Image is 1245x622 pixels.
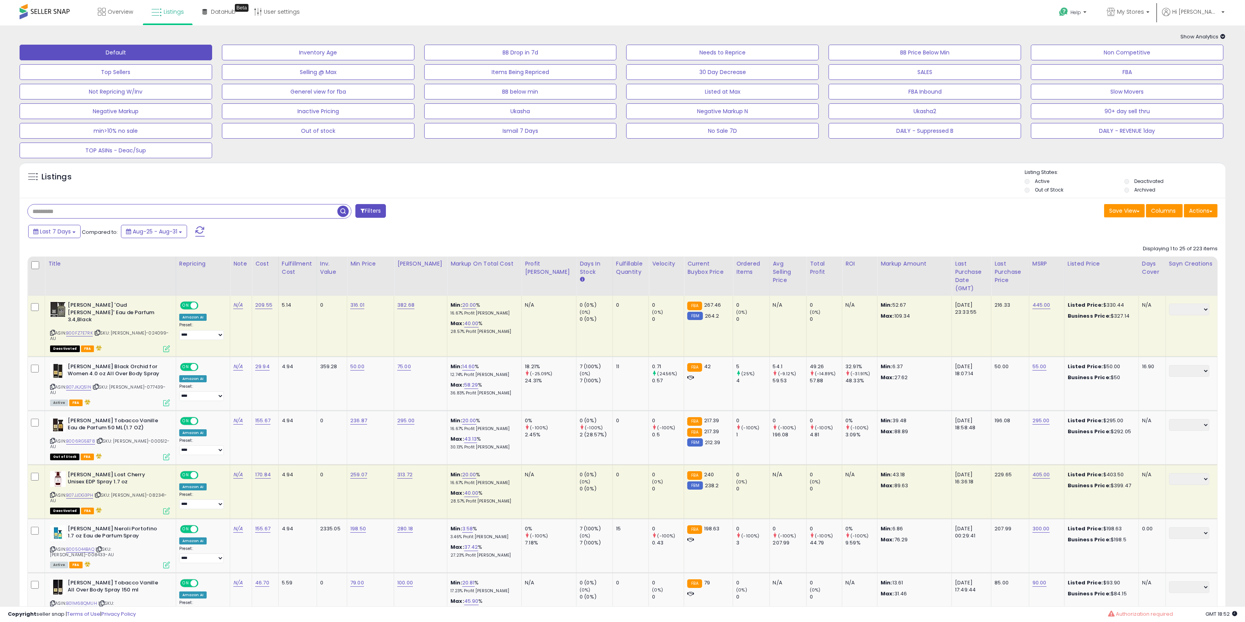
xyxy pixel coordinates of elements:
[810,260,839,276] div: Total Profit
[179,314,207,321] div: Amazon AI
[773,431,806,438] div: 196.08
[1172,8,1219,16] span: Hi [PERSON_NAME]
[450,372,515,378] p: 12.74% Profit [PERSON_NAME]
[616,302,643,309] div: 0
[626,64,819,80] button: 30 Day Decrease
[350,417,367,425] a: 236.87
[810,316,842,323] div: 0
[233,260,249,268] div: Note
[995,417,1023,424] div: 196.08
[255,260,275,268] div: Cost
[255,301,272,309] a: 209.55
[424,103,617,119] button: Ukasha
[450,260,518,268] div: Markup on Total Cost
[222,103,414,119] button: Inactive Pricing
[845,363,877,370] div: 32.91%
[179,322,224,340] div: Preset:
[197,363,210,370] span: OFF
[68,302,163,325] b: [PERSON_NAME] 'Oud [PERSON_NAME]' Eau de Parfum 3.4,Black
[450,436,515,450] div: %
[580,316,613,323] div: 0 (0%)
[1032,363,1047,371] a: 55.00
[736,431,769,438] div: 1
[1184,204,1218,217] button: Actions
[424,64,617,80] button: Items Being Repriced
[525,260,573,276] div: Profit [PERSON_NAME]
[464,597,479,605] a: 45.90
[1166,257,1218,296] th: CSV column name: cust_attr_5_Sayn Creations
[1059,7,1068,17] i: Get Help
[464,489,479,497] a: 40.00
[881,363,892,370] strong: Min:
[1035,178,1049,184] label: Active
[350,301,364,309] a: 316.01
[773,260,803,284] div: Avg Selling Price
[282,260,314,276] div: Fulfillment Cost
[350,363,364,371] a: 50.00
[1143,245,1218,253] div: Displaying 1 to 25 of 223 items
[397,417,414,425] a: 295.00
[40,228,71,235] span: Last 7 Days
[525,417,576,424] div: 0%
[450,311,515,316] p: 16.67% Profit [PERSON_NAME]
[1142,363,1160,370] div: 16.90
[397,579,413,587] a: 100.00
[50,384,166,396] span: | SKU: [PERSON_NAME]-077439-AU
[705,312,719,320] span: 264.2
[1032,260,1061,268] div: MSRP
[829,64,1021,80] button: SALES
[462,417,476,425] a: 20.00
[1032,579,1047,587] a: 90.00
[424,84,617,99] button: BB below min
[222,123,414,139] button: Out of stock
[450,320,464,327] b: Max:
[282,363,311,370] div: 4.94
[1068,260,1135,268] div: Listed Price
[881,313,946,320] p: 109.34
[66,492,93,499] a: B07JJDG3PH
[48,260,173,268] div: Title
[705,439,721,446] span: 212.39
[704,363,711,370] span: 42
[995,260,1026,284] div: Last Purchase Price
[450,426,515,432] p: 16.67% Profit [PERSON_NAME]
[881,417,946,424] p: 39.48
[704,301,721,309] span: 267.46
[462,301,476,309] a: 20.00
[233,417,243,425] a: N/A
[179,375,207,382] div: Amazon AI
[845,302,871,309] div: N/A
[810,431,842,438] div: 4.81
[580,276,584,283] small: Days In Stock.
[687,417,702,426] small: FBA
[525,363,576,370] div: 18.21%
[829,103,1021,119] button: Ukasha2
[881,417,892,424] strong: Min:
[1134,178,1164,184] label: Deactivated
[50,525,66,541] img: 41pPCwxwW+L._SL40_.jpg
[197,302,210,309] span: OFF
[1169,260,1214,268] div: Sayn Creations
[50,363,170,405] div: ASIN:
[424,123,617,139] button: Ismail 7 Days
[810,302,842,309] div: 0
[616,260,646,276] div: Fulfillable Quantity
[1068,363,1103,370] b: Listed Price:
[464,435,477,443] a: 43.13
[955,302,985,316] div: [DATE] 23:33:55
[50,417,66,433] img: 41gGLT-OxXL._SL40_.jpg
[181,418,191,424] span: ON
[652,302,684,309] div: 0
[1180,33,1225,40] span: Show Analytics
[464,381,478,389] a: 58.29
[1070,9,1081,16] span: Help
[211,8,236,16] span: DataHub
[1068,301,1103,309] b: Listed Price:
[94,345,102,351] i: hazardous material
[450,320,515,335] div: %
[580,302,613,309] div: 0 (0%)
[282,302,311,309] div: 5.14
[626,103,819,119] button: Negative Markup N
[652,363,684,370] div: 0.71
[50,471,66,487] img: 41CsWM2Rh5L._SL40_.jpg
